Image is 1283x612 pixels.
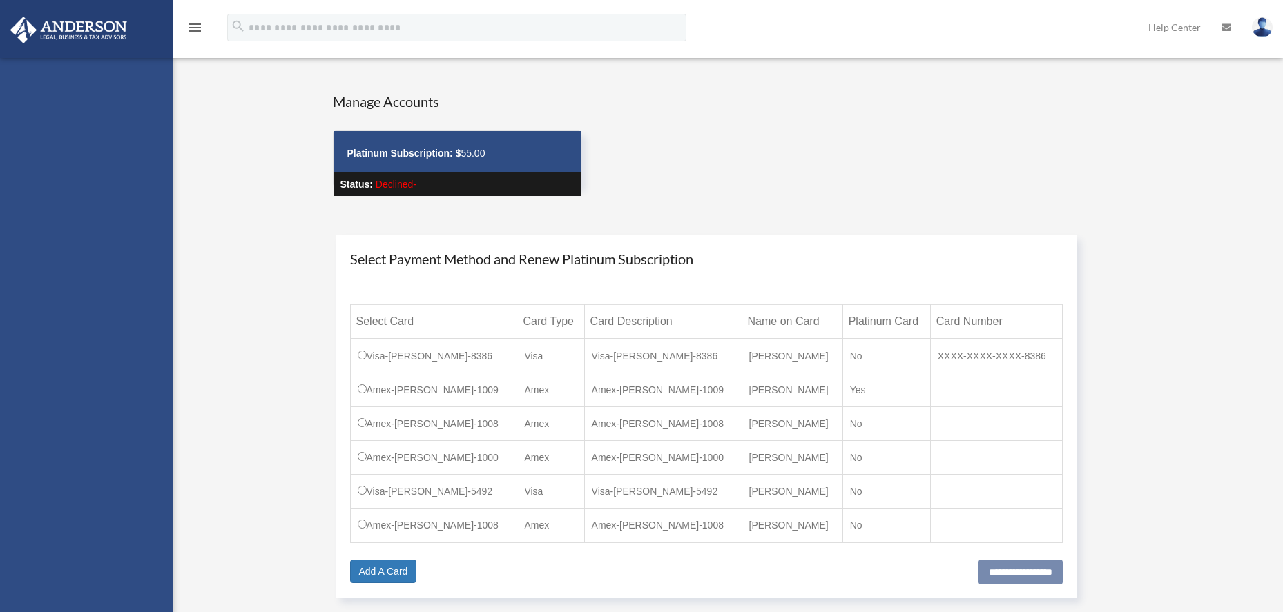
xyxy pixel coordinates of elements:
th: Card Number [930,304,1062,339]
td: Amex-[PERSON_NAME]-1008 [584,508,742,542]
td: [PERSON_NAME] [742,373,842,406]
th: Select Card [350,304,517,339]
td: No [842,508,930,542]
td: [PERSON_NAME] [742,474,842,508]
td: Amex-[PERSON_NAME]-1009 [350,373,517,406]
td: Yes [842,373,930,406]
td: Visa-[PERSON_NAME]-5492 [584,474,742,508]
i: search [231,19,246,34]
td: Amex-[PERSON_NAME]-1008 [584,406,742,440]
td: [PERSON_NAME] [742,406,842,440]
td: No [842,406,930,440]
td: Visa [517,339,584,373]
td: Amex-[PERSON_NAME]-1009 [584,373,742,406]
img: User Pic [1252,17,1273,37]
td: Amex-[PERSON_NAME]-1000 [584,440,742,474]
th: Card Description [584,304,742,339]
a: menu [186,24,203,36]
p: 55.00 [347,145,567,162]
span: Declined- [376,179,416,190]
h4: Select Payment Method and Renew Platinum Subscription [350,249,1063,268]
td: Visa [517,474,584,508]
td: [PERSON_NAME] [742,440,842,474]
td: No [842,339,930,373]
strong: Platinum Subscription: $ [347,148,461,159]
td: Amex-[PERSON_NAME]-1000 [350,440,517,474]
a: Add A Card [350,560,417,583]
th: Platinum Card [842,304,930,339]
td: Visa-[PERSON_NAME]-5492 [350,474,517,508]
img: Anderson Advisors Platinum Portal [6,17,131,43]
td: [PERSON_NAME] [742,508,842,542]
td: Amex [517,406,584,440]
td: Amex-[PERSON_NAME]-1008 [350,508,517,542]
td: No [842,474,930,508]
td: Amex [517,508,584,542]
th: Card Type [517,304,584,339]
td: Amex-[PERSON_NAME]-1008 [350,406,517,440]
strong: Status: [340,179,373,190]
i: menu [186,19,203,36]
td: [PERSON_NAME] [742,339,842,373]
td: No [842,440,930,474]
td: Visa-[PERSON_NAME]-8386 [350,339,517,373]
td: XXXX-XXXX-XXXX-8386 [930,339,1062,373]
h4: Manage Accounts [333,92,581,111]
td: Amex [517,440,584,474]
td: Visa-[PERSON_NAME]-8386 [584,339,742,373]
th: Name on Card [742,304,842,339]
td: Amex [517,373,584,406]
